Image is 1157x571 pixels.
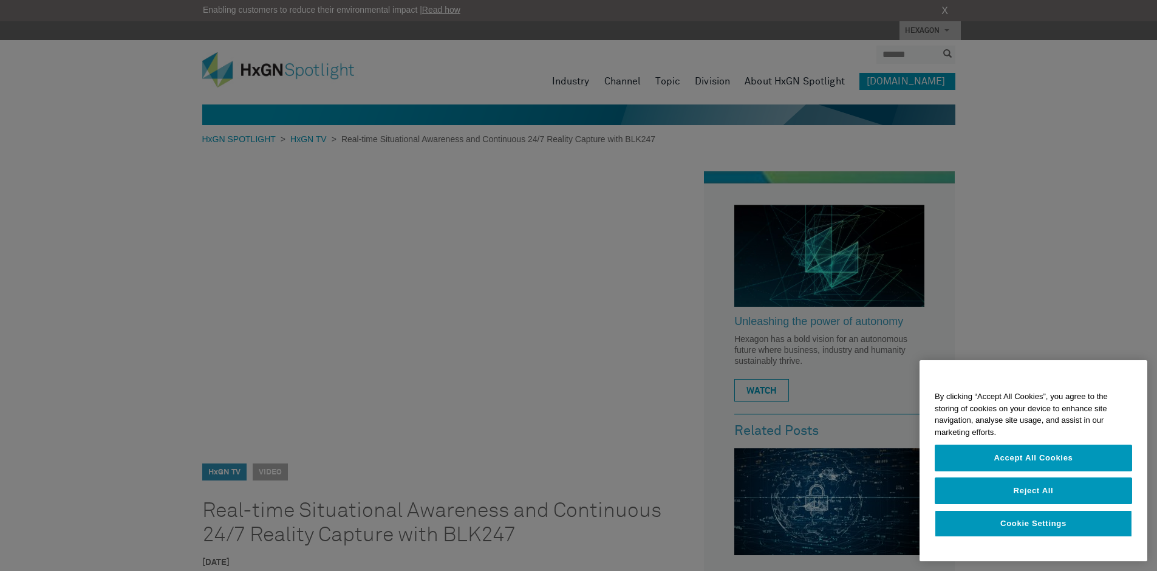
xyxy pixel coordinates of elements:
[920,385,1147,445] div: By clicking “Accept All Cookies”, you agree to the storing of cookies on your device to enhance s...
[935,445,1132,471] button: Accept All Cookies
[920,360,1147,561] div: Privacy
[920,360,1147,561] div: Cookie banner
[935,477,1132,504] button: Reject All
[935,510,1132,537] button: Cookie Settings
